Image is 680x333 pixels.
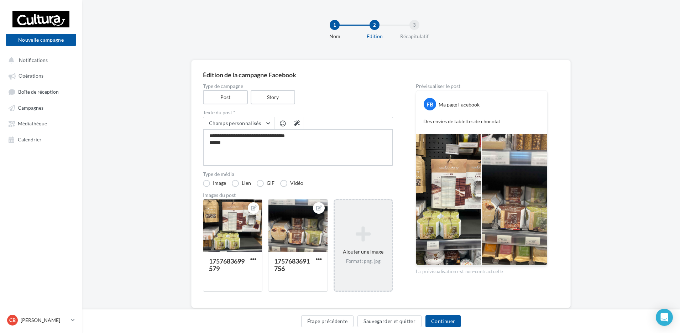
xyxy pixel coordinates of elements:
button: Continuer [425,315,461,327]
label: Image [203,180,226,187]
div: FB [424,98,436,110]
label: GIF [257,180,274,187]
span: Opérations [19,73,43,79]
div: 1757683699579 [209,257,245,272]
a: Campagnes [4,101,78,114]
div: Open Intercom Messenger [656,309,673,326]
button: Étape précédente [301,315,354,327]
button: Sauvegarder et quitter [357,315,422,327]
span: CB [9,317,16,324]
a: CB [PERSON_NAME] [6,313,76,327]
a: Médiathèque [4,117,78,130]
span: Champs personnalisés [209,120,261,126]
div: 1 [330,20,340,30]
span: Boîte de réception [18,89,59,95]
label: Story [251,90,295,104]
a: Calendrier [4,133,78,146]
span: Campagnes [18,105,43,111]
span: Calendrier [18,136,42,142]
div: Images du post [203,193,393,198]
button: Notifications [4,53,75,66]
label: Lien [232,180,251,187]
p: Des envies de tablettes de chocolat [423,118,540,125]
span: Notifications [19,57,48,63]
div: La prévisualisation est non-contractuelle [416,266,548,275]
label: Post [203,90,248,104]
a: Opérations [4,69,78,82]
label: Type de campagne [203,84,393,89]
span: Médiathèque [18,121,47,127]
button: Champs personnalisés [203,117,274,129]
label: Texte du post * [203,110,393,115]
label: Vidéo [280,180,303,187]
div: Edition [352,33,397,40]
div: 2 [370,20,380,30]
div: Ma page Facebook [439,101,480,108]
div: Édition de la campagne Facebook [203,72,559,78]
div: Nom [312,33,357,40]
div: 1757683691756 [274,257,310,272]
button: Nouvelle campagne [6,34,76,46]
div: Prévisualiser le post [416,84,548,89]
a: Boîte de réception [4,85,78,98]
p: [PERSON_NAME] [21,317,68,324]
label: Type de média [203,172,393,177]
div: 3 [409,20,419,30]
div: Récapitulatif [392,33,437,40]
